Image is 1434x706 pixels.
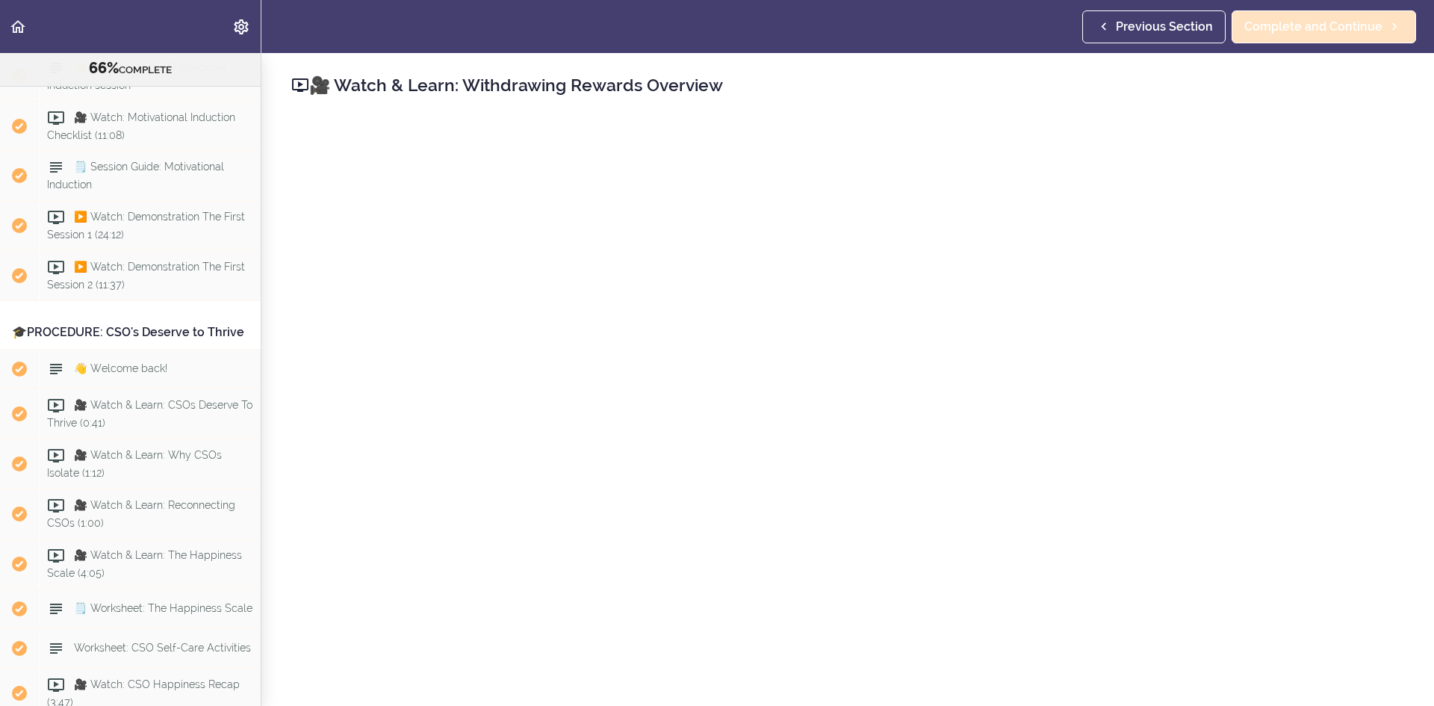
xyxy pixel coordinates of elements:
span: Previous Section [1116,18,1213,36]
span: 66% [89,59,119,77]
span: 🎥 Watch & Learn: CSOs Deserve To Thrive (0:41) [47,400,252,429]
span: 👋 Welcome back! [74,363,167,375]
div: COMPLETE [19,59,242,78]
span: 🗒️ Worksheet: The Happiness Scale [74,602,252,614]
span: ▶️ Watch: Demonstration The First Session 2 (11:37) [47,261,245,291]
h2: 🎥 Watch & Learn: Withdrawing Rewards Overview [291,72,1404,98]
span: 🎥 Watch & Learn: Reconnecting CSOs (1:00) [47,500,235,529]
svg: Back to course curriculum [9,18,27,36]
a: Previous Section [1082,10,1226,43]
span: Worksheet: CSO Self-Care Activities [74,642,251,654]
a: Complete and Continue [1232,10,1416,43]
span: 🎥 Watch & Learn: Why CSOs Isolate (1:12) [47,450,222,479]
span: 🗒️ Session Guide: Motivational Induction [47,161,224,191]
span: ▶️ Watch: Demonstration The First Session 1 (24:12) [47,211,245,241]
svg: Settings Menu [232,18,250,36]
span: Complete and Continue [1244,18,1382,36]
span: 🎥 Watch: Motivational Induction Checklist (11:08) [47,111,235,140]
span: 🎥 Watch & Learn: The Happiness Scale (4:05) [47,550,242,579]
